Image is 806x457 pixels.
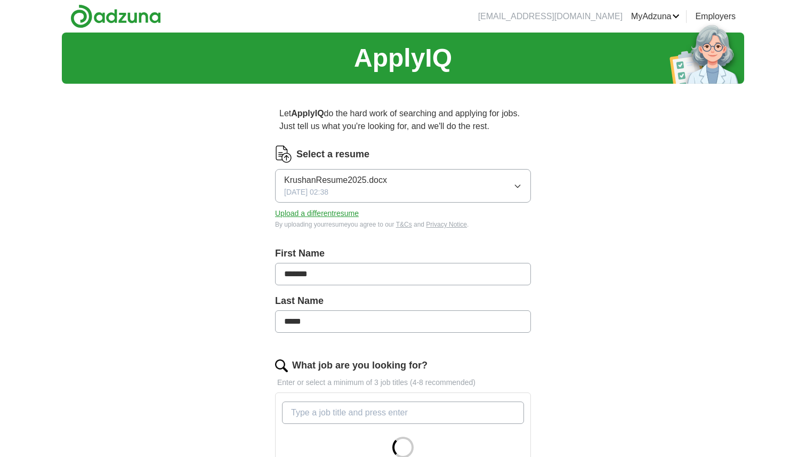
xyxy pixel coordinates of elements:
h1: ApplyIQ [354,39,452,77]
span: KrushanResume2025.docx [284,174,387,187]
span: [DATE] 02:38 [284,187,328,198]
p: Enter or select a minimum of 3 job titles (4-8 recommended) [275,377,531,388]
li: [EMAIL_ADDRESS][DOMAIN_NAME] [478,10,623,23]
img: CV Icon [275,146,292,163]
label: What job are you looking for? [292,358,428,373]
a: Employers [695,10,736,23]
strong: ApplyIQ [291,109,324,118]
a: MyAdzuna [631,10,680,23]
a: Privacy Notice [426,221,467,228]
img: search.png [275,359,288,372]
input: Type a job title and press enter [282,402,524,424]
label: Last Name [275,294,531,308]
button: Upload a differentresume [275,208,359,219]
a: T&Cs [396,221,412,228]
div: By uploading your resume you agree to our and . [275,220,531,229]
label: Select a resume [296,147,369,162]
label: First Name [275,246,531,261]
button: KrushanResume2025.docx[DATE] 02:38 [275,169,531,203]
img: Adzuna logo [70,4,161,28]
p: Let do the hard work of searching and applying for jobs. Just tell us what you're looking for, an... [275,103,531,137]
